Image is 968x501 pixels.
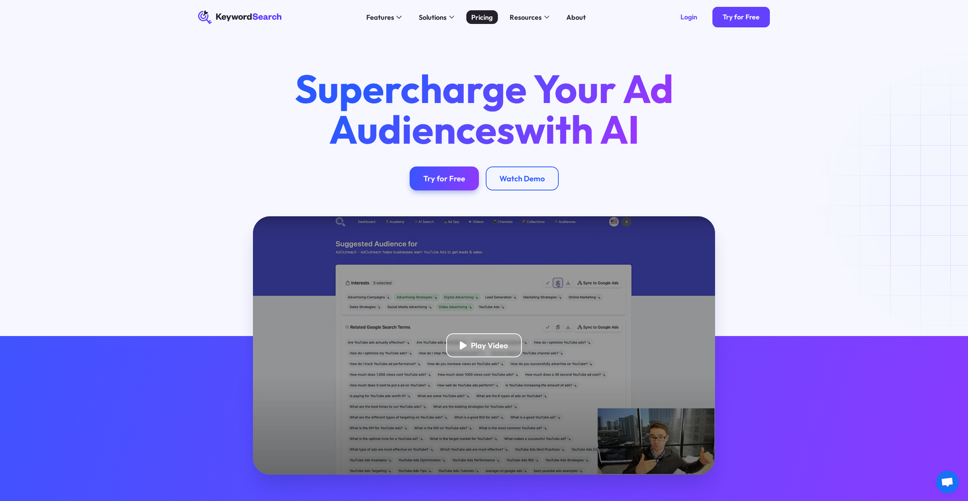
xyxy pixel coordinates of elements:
div: About [566,12,586,22]
div: Play Video [471,341,508,350]
div: Features [366,12,394,22]
a: About [561,10,591,24]
div: Watch Demo [499,174,545,183]
div: Pricing [471,12,493,22]
a: Try for Free [712,7,770,27]
a: Login [670,7,707,27]
div: Solutions [419,12,447,22]
div: Open chat [936,471,959,493]
a: Pricing [466,10,498,24]
div: Login [680,13,697,22]
div: Try for Free [723,13,760,22]
a: Try for Free [410,166,479,190]
div: Resources [510,12,542,22]
div: Try for Free [423,174,465,183]
span: with AI [515,104,639,154]
a: open lightbox [253,216,715,475]
h1: Supercharge Your Ad Audiences [279,68,690,149]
